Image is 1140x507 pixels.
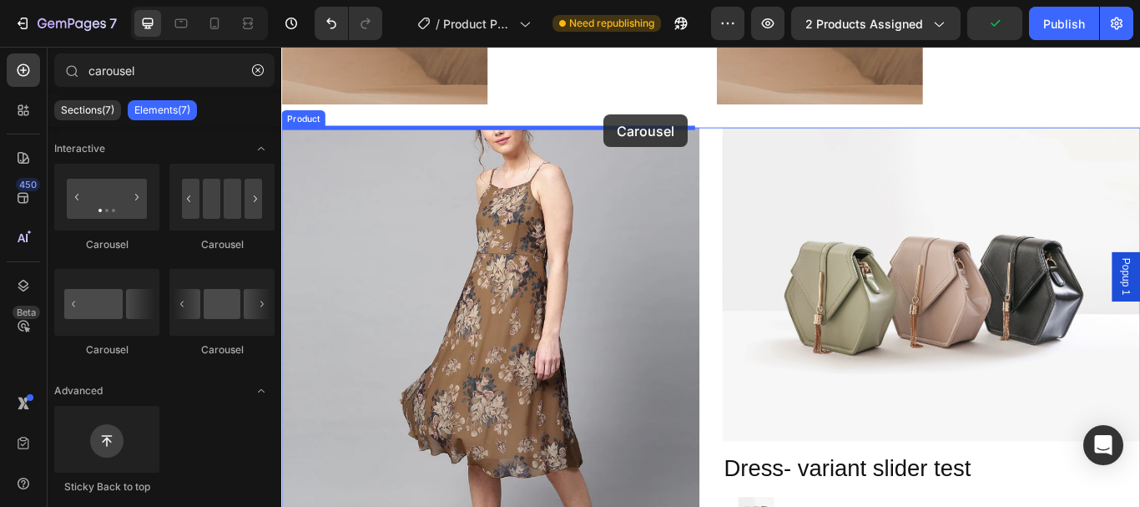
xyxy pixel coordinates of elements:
[54,383,103,398] span: Advanced
[54,342,159,357] div: Carousel
[1083,425,1123,465] div: Open Intercom Messenger
[54,237,159,252] div: Carousel
[134,104,190,117] p: Elements(7)
[16,178,40,191] div: 450
[248,378,275,404] span: Toggle open
[109,13,117,33] p: 7
[7,7,124,40] button: 7
[443,15,512,33] span: Product Page - [DATE] 08:43:17
[436,15,440,33] span: /
[1029,7,1099,40] button: Publish
[315,7,382,40] div: Undo/Redo
[805,15,923,33] span: 2 products assigned
[54,479,159,494] div: Sticky Back to top
[54,141,105,156] span: Interactive
[61,104,114,117] p: Sections(7)
[1043,15,1085,33] div: Publish
[248,135,275,162] span: Toggle open
[54,53,275,87] input: Search Sections & Elements
[976,246,993,290] span: Popup 1
[169,342,275,357] div: Carousel
[569,16,654,31] span: Need republishing
[169,237,275,252] div: Carousel
[281,47,1140,507] iframe: Design area
[791,7,961,40] button: 2 products assigned
[13,306,40,319] div: Beta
